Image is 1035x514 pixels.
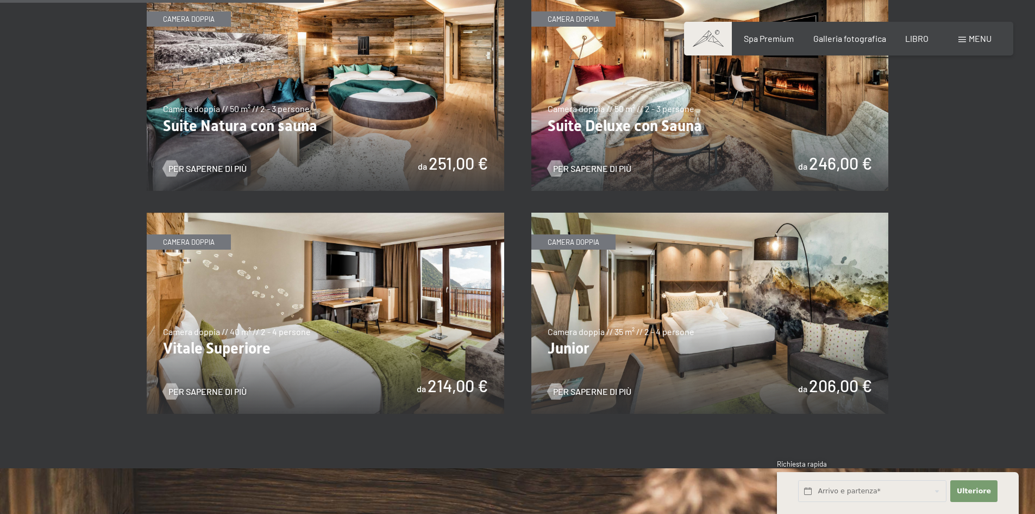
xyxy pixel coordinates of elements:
[905,33,929,44] a: LIBRO
[777,460,827,468] font: Richiesta rapida
[163,386,247,398] a: Per saperne di più
[147,213,504,220] a: Vitale Superiore
[163,163,247,175] a: Per saperne di più
[548,163,631,175] a: Per saperne di più
[957,487,991,495] font: Ulteriore
[744,33,794,44] a: Spa Premium
[168,163,247,174] font: Per saperne di più
[531,213,889,414] img: Junior
[553,163,631,174] font: Per saperne di più
[553,386,631,397] font: Per saperne di più
[168,386,247,397] font: Per saperne di più
[147,213,504,414] img: Vitale Superiore
[969,33,992,44] font: menu
[950,480,997,503] button: Ulteriore
[531,213,889,220] a: Junior
[548,386,631,398] a: Per saperne di più
[813,33,886,44] a: Galleria fotografica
